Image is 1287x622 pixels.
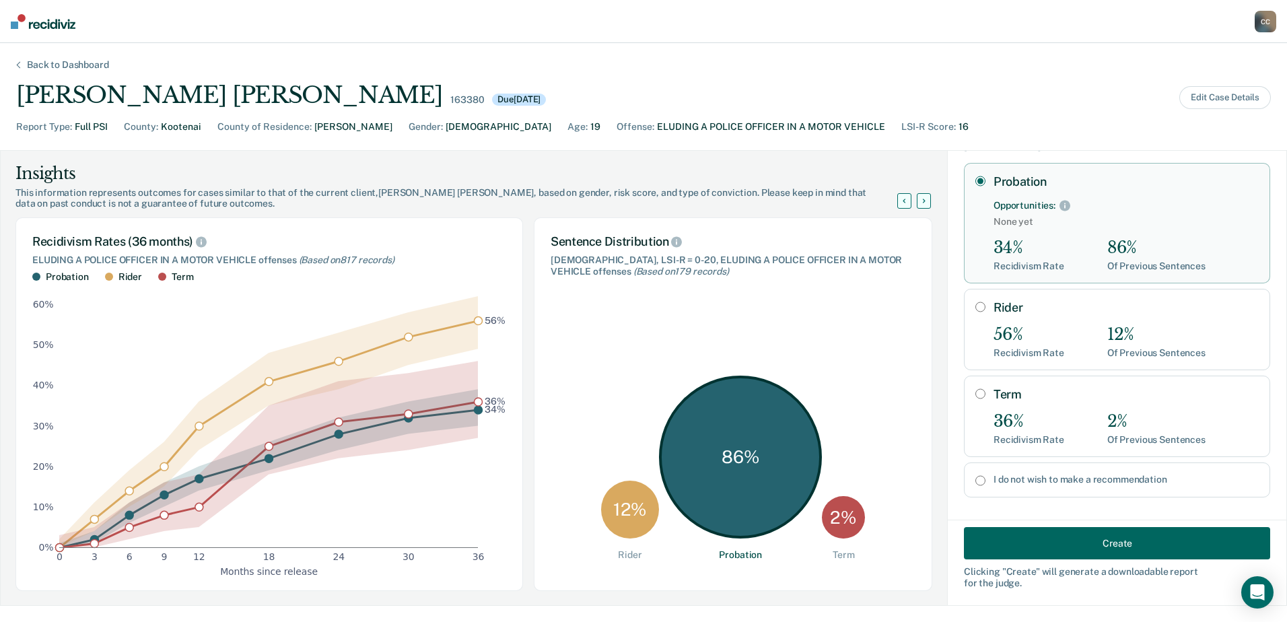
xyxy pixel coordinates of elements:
text: 30% [33,420,54,431]
div: Opportunities: [994,200,1055,211]
button: Create [964,527,1270,559]
button: CC [1255,11,1276,32]
text: 0% [39,542,54,553]
div: Full PSI [75,120,108,134]
span: None yet [994,216,1259,228]
text: 24 [333,551,345,562]
text: 50% [33,339,54,350]
div: Recidivism Rate [994,261,1064,272]
div: Of Previous Sentences [1107,434,1206,446]
div: 56% [994,325,1064,345]
text: 34% [485,404,506,415]
div: 12 % [601,481,659,539]
label: Rider [994,300,1259,315]
div: Probation [46,271,89,283]
span: (Based on 179 records ) [633,266,729,277]
div: 2 % [822,496,865,539]
div: County : [124,120,158,134]
div: 12% [1107,325,1206,345]
g: area [59,296,478,547]
div: Term [172,271,193,283]
div: [DEMOGRAPHIC_DATA], LSI-R = 0-20, ELUDING A POLICE OFFICER IN A MOTOR VEHICLE offenses [551,254,915,277]
text: 18 [263,551,275,562]
text: Months since release [220,565,318,576]
g: text [485,315,506,415]
text: 10% [33,501,54,512]
div: [PERSON_NAME] [314,120,392,134]
div: Sentence Distribution [551,234,915,249]
div: Of Previous Sentences [1107,261,1206,272]
label: Probation [994,174,1259,189]
text: 60% [33,299,54,310]
div: Open Intercom Messenger [1241,576,1274,609]
div: Insights [15,163,913,184]
div: Rider [618,549,641,561]
text: 36% [485,396,506,407]
span: (Based on 817 records ) [299,254,394,265]
div: 86% [1107,238,1206,258]
div: 34% [994,238,1064,258]
div: Due [DATE] [492,94,546,106]
text: 30 [403,551,415,562]
div: C C [1255,11,1276,32]
div: Recidivism Rate [994,347,1064,359]
div: County of Residence : [217,120,312,134]
div: Rider [118,271,142,283]
div: Back to Dashboard [11,59,125,71]
div: 86 % [659,376,822,539]
div: 163380 [450,94,484,106]
text: 20% [33,460,54,471]
div: Recidivism Rate [994,434,1064,446]
div: Of Previous Sentences [1107,347,1206,359]
text: 9 [162,551,168,562]
text: 40% [33,380,54,390]
img: Recidiviz [11,14,75,29]
div: [PERSON_NAME] [PERSON_NAME] [16,81,442,109]
g: x-axis label [220,565,318,576]
text: 3 [92,551,98,562]
div: [DEMOGRAPHIC_DATA] [446,120,551,134]
text: 0 [57,551,63,562]
div: 16 [959,120,969,134]
div: Kootenai [161,120,201,134]
div: Report Type : [16,120,72,134]
g: y-axis tick label [33,299,54,553]
div: This information represents outcomes for cases similar to that of the current client, [PERSON_NAM... [15,187,913,210]
div: Gender : [409,120,443,134]
button: Edit Case Details [1179,86,1271,109]
div: Recidivism Rates (36 months) [32,234,506,249]
div: Term [833,549,854,561]
text: 56% [485,315,506,326]
label: I do not wish to make a recommendation [994,474,1259,485]
div: ELUDING A POLICE OFFICER IN A MOTOR VEHICLE [657,120,885,134]
div: ELUDING A POLICE OFFICER IN A MOTOR VEHICLE offenses [32,254,506,266]
text: 12 [193,551,205,562]
div: LSI-R Score : [901,120,956,134]
div: Clicking " Create " will generate a downloadable report for the judge. [964,566,1270,589]
div: Probation [719,549,762,561]
div: 2% [1107,412,1206,431]
g: x-axis tick label [57,551,484,562]
div: Age : [567,120,588,134]
label: Term [994,387,1259,402]
div: 36% [994,412,1064,431]
div: 19 [590,120,600,134]
text: 36 [473,551,485,562]
text: 6 [127,551,133,562]
div: Offense : [617,120,654,134]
